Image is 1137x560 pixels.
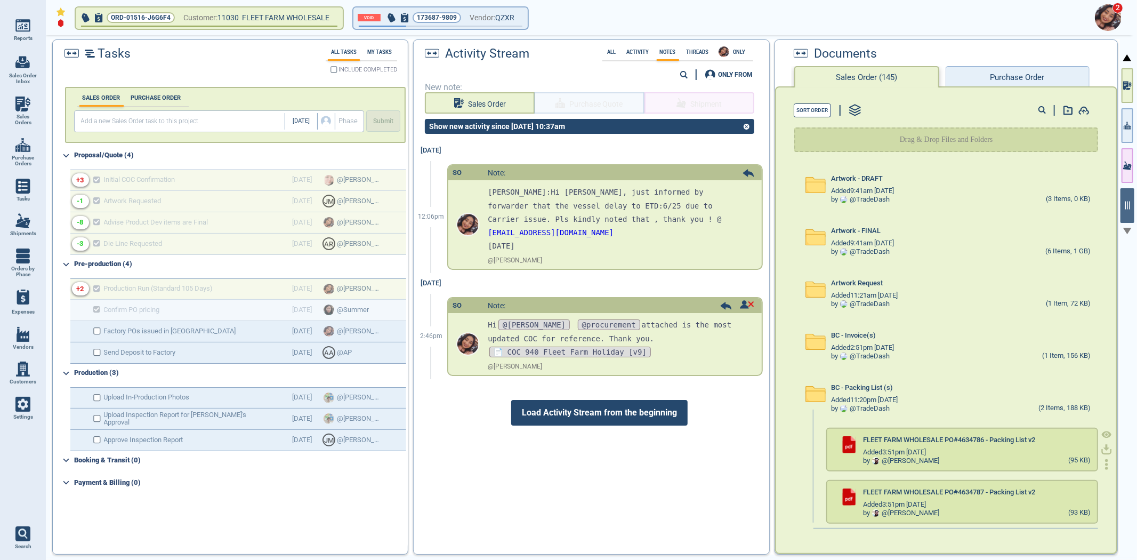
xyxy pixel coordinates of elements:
span: Documents [814,47,877,61]
span: ORD-01516-J6G6F4 [111,12,171,23]
div: (2 Items, 188 KB) [1038,404,1091,413]
div: -8 [77,219,84,227]
button: Sales Order (145) [794,66,939,87]
img: Avatar [457,333,479,355]
span: Added 9:41am [DATE] [831,239,894,247]
span: INCLUDE COMPLETED [338,67,397,73]
div: by @ TradeDash [831,353,890,361]
div: -3 [77,240,84,248]
p: [DATE] [488,239,745,253]
div: Payment & Billing (0) [75,474,406,491]
button: ORD-01516-J6G6F4Customer:11030 FLEET FARM WHOLESALE [76,7,343,29]
img: Avatar [457,214,479,235]
span: 2 [1112,3,1123,13]
img: menu_icon [15,397,30,412]
img: Avatar [840,300,848,308]
span: Expenses [12,309,35,315]
img: menu_icon [15,97,30,111]
span: New note: [425,83,759,92]
div: [DATE] [415,273,447,294]
button: 173687-9809Vendor:QZXR [353,7,528,29]
div: Production (3) [75,365,406,382]
a: [EMAIL_ADDRESS][DOMAIN_NAME] [488,226,614,239]
label: All [604,49,619,55]
span: Search [15,543,31,550]
span: BC - Invoice(s) [831,332,876,340]
div: by @ TradeDash [831,248,890,256]
label: Notes [657,49,679,55]
span: Shipments [10,230,36,237]
span: Customer: [183,11,217,25]
span: Artwork - FINAL [831,227,881,235]
span: @ [PERSON_NAME] [488,257,542,265]
img: Avatar [719,46,729,57]
img: Avatar [840,196,848,203]
img: menu_icon [15,213,30,228]
div: (93 KB) [1068,509,1091,517]
button: Sort Order [794,103,831,117]
span: BC - Packing List (s) [831,384,893,392]
span: 12:06pm [418,213,444,221]
div: Show new activity since [DATE] 10:37am [425,122,569,131]
button: Purchase Order [946,66,1090,87]
img: pdf [841,436,858,453]
label: Activity [624,49,652,55]
span: Tasks [17,196,30,202]
label: All Tasks [328,49,360,55]
img: Avatar [872,509,880,517]
span: Note: [488,169,505,177]
span: Sales Order [468,98,506,111]
span: FLEET FARM WHOLESALE PO#4634786 - Packing List v2 [863,436,1035,444]
img: Avatar [840,248,848,255]
span: Tasks [98,47,131,61]
span: [DATE] [293,118,310,125]
div: SO [453,169,462,177]
span: Vendor: [470,11,495,25]
div: by @ TradeDash [831,196,890,204]
img: add-document [1063,106,1073,115]
span: Reports [14,35,33,42]
span: 2:46pm [420,333,442,340]
img: menu_icon [15,138,30,153]
button: Sales Order [425,92,535,114]
label: PURCHASE ORDER [128,94,184,101]
span: Artwork Request [831,279,883,287]
span: QZXR [495,11,514,25]
span: @[PERSON_NAME] [498,319,570,330]
div: ONLY FROM [719,71,753,78]
span: Sales Order Inbox [9,73,37,85]
img: add-document [1078,106,1090,115]
div: Pre-production (4) [75,256,406,273]
span: Added 3:51pm [DATE] [863,501,926,509]
img: Avatar [840,353,848,360]
span: FLEET FARM WHOLESALE [242,13,329,22]
p: Drag & Drop Files and Folders [900,134,993,145]
div: (95 KB) [1068,457,1091,465]
span: 11030 [217,11,242,25]
img: timeline2 [85,50,95,58]
div: (6 Items, 1 GB) [1045,247,1091,256]
div: by @ [PERSON_NAME] [863,457,939,465]
p: [PERSON_NAME]:Hi [PERSON_NAME], just informed by forwarder that the vessel delay to ETD:6/25 due ... [488,186,745,239]
span: Purchase Orders [9,155,37,167]
img: pdf [841,489,858,506]
img: menu_icon [15,362,30,377]
div: +2 [77,285,84,293]
div: by @ [PERSON_NAME] [863,509,939,517]
div: by @ TradeDash [831,300,890,308]
span: Orders by Phase [9,266,37,278]
span: Load Activity Stream from the beginning [511,400,688,426]
img: menu_icon [15,179,30,194]
span: Added 9:41am [DATE] [831,187,894,195]
div: by @ TradeDash [831,405,890,413]
span: Artwork - DRAFT [831,175,883,183]
label: Threads [683,49,712,55]
div: Proposal/Quote (4) [75,147,406,164]
input: Add a new Sales Order task to this project [77,113,285,130]
div: SO [453,302,462,310]
div: (1 Item, 72 KB) [1046,300,1091,308]
span: Settings [13,414,33,420]
span: ONLY [730,49,749,55]
img: Avatar [840,405,848,412]
div: +3 [77,177,84,185]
